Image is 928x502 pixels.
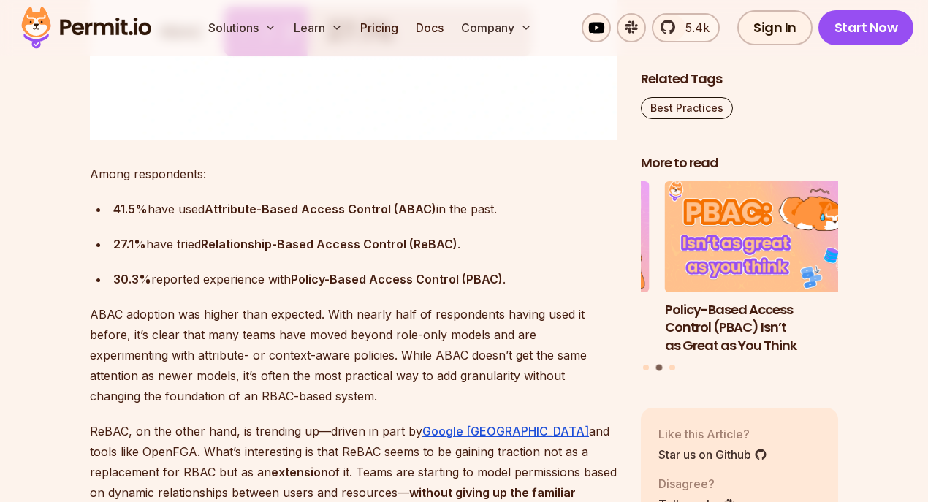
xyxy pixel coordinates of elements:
[665,181,862,292] img: Policy-Based Access Control (PBAC) Isn’t as Great as You Think
[737,10,813,45] a: Sign In
[641,154,838,172] h2: More to read
[113,234,617,254] div: have tried .
[15,3,158,53] img: Permit logo
[205,202,436,216] strong: Attribute-Based Access Control (ABAC)
[658,474,736,492] p: Disagree?
[665,181,862,355] a: Policy-Based Access Control (PBAC) Isn’t as Great as You ThinkPolicy-Based Access Control (PBAC) ...
[113,272,151,286] strong: 30.3%
[201,237,457,251] strong: Relationship-Based Access Control (ReBAC)
[658,425,767,442] p: Like this Article?
[90,304,617,406] p: ABAC adoption was higher than expected. With nearly half of respondents having used it before, it...
[354,13,404,42] a: Pricing
[113,202,148,216] strong: 41.5%
[455,13,538,42] button: Company
[643,364,649,370] button: Go to slide 1
[652,13,720,42] a: 5.4k
[291,272,503,286] strong: Policy-Based Access Control (PBAC)
[641,70,838,88] h2: Related Tags
[202,13,282,42] button: Solutions
[410,13,449,42] a: Docs
[113,237,146,251] strong: 27.1%
[641,97,733,119] a: Best Practices
[271,465,328,479] strong: extension
[452,181,649,355] li: 1 of 3
[665,300,862,354] h3: Policy-Based Access Control (PBAC) Isn’t as Great as You Think
[288,13,349,42] button: Learn
[656,364,663,370] button: Go to slide 2
[452,300,649,354] h3: How to Use JWTs for Authorization: Best Practices and Common Mistakes
[422,424,589,438] a: Google [GEOGRAPHIC_DATA]
[113,199,617,219] div: have used in the past.
[665,181,862,355] li: 2 of 3
[677,19,710,37] span: 5.4k
[90,164,617,184] p: Among respondents:
[658,445,767,463] a: Star us on Github
[818,10,914,45] a: Start Now
[113,269,617,289] div: reported experience with .
[641,181,838,373] div: Posts
[669,364,675,370] button: Go to slide 3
